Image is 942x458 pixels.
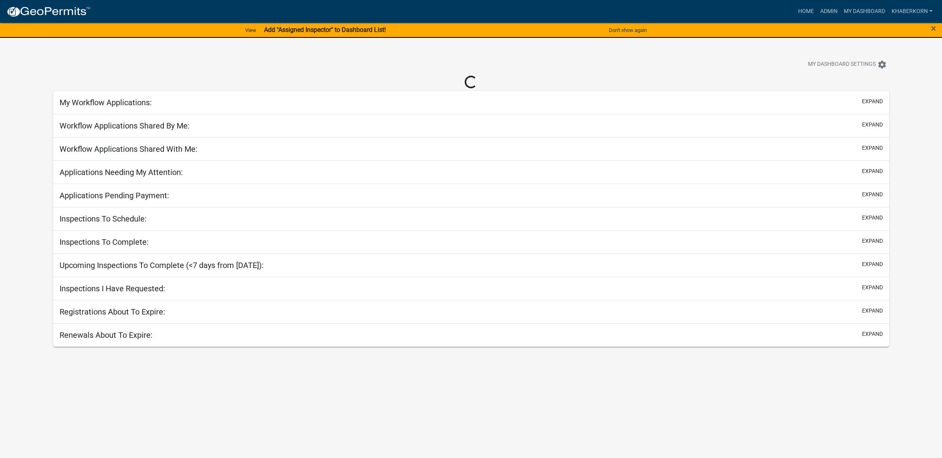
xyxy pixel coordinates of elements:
[802,57,893,72] button: My Dashboard Settingssettings
[60,144,197,154] h5: Workflow Applications Shared With Me:
[795,4,817,19] a: Home
[862,97,883,106] button: expand
[60,98,152,107] h5: My Workflow Applications:
[841,4,888,19] a: My Dashboard
[60,121,190,130] h5: Workflow Applications Shared By Me:
[60,307,165,317] h5: Registrations About To Expire:
[606,24,650,37] button: Don't show again
[862,190,883,199] button: expand
[862,144,883,152] button: expand
[242,24,259,37] a: View
[862,307,883,315] button: expand
[264,26,386,34] strong: Add "Assigned Inspector" to Dashboard List!
[60,237,149,247] h5: Inspections To Complete:
[862,121,883,129] button: expand
[888,4,936,19] a: khaberkorn
[862,237,883,245] button: expand
[60,330,153,340] h5: Renewals About To Expire:
[931,24,936,33] button: Close
[862,167,883,175] button: expand
[60,191,169,200] h5: Applications Pending Payment:
[862,214,883,222] button: expand
[862,260,883,268] button: expand
[60,214,147,223] h5: Inspections To Schedule:
[862,330,883,338] button: expand
[931,23,936,34] span: ×
[808,60,876,69] span: My Dashboard Settings
[817,4,841,19] a: Admin
[60,168,183,177] h5: Applications Needing My Attention:
[60,261,264,270] h5: Upcoming Inspections To Complete (<7 days from [DATE]):
[60,284,165,293] h5: Inspections I Have Requested:
[862,283,883,292] button: expand
[877,60,887,69] i: settings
